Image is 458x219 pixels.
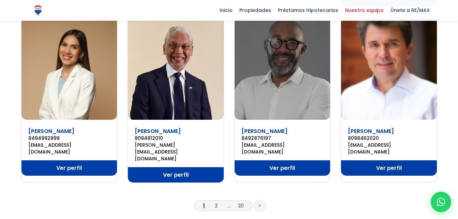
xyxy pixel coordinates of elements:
img: Angel Celestino [235,17,330,120]
a: Ver perfil [128,167,224,182]
a: [EMAIL_ADDRESS][DOMAIN_NAME] [28,142,110,155]
a: [PERSON_NAME] [241,127,287,135]
img: Andres Martinez [128,17,224,120]
a: 2 [215,202,218,209]
a: 1 [203,202,205,209]
a: 8094812010 [135,135,217,142]
img: Angel Cimentada [341,17,437,120]
a: 8098462020 [348,135,430,142]
a: ... [227,202,230,209]
a: 20 [238,202,244,209]
span: Únete a RE/MAX [387,5,433,15]
img: Logo de REMAX [32,4,44,16]
a: Ver perfil [235,160,330,176]
a: [EMAIL_ADDRESS][DOMAIN_NAME] [348,142,430,155]
span: Préstamos Hipotecarios [275,5,342,15]
a: [PERSON_NAME] [135,127,181,135]
a: [PERSON_NAME] [28,127,74,135]
span: Inicio [216,5,236,15]
a: [PERSON_NAME] [348,127,394,135]
a: [EMAIL_ADDRESS][DOMAIN_NAME] [241,142,324,155]
a: 8492876197 [241,135,324,142]
a: Ver perfil [341,160,437,176]
a: [PERSON_NAME][EMAIL_ADDRESS][DOMAIN_NAME] [135,142,217,162]
img: Andrea Chauca [21,17,117,120]
span: Nuestro equipo [342,5,387,15]
span: Propiedades [236,5,275,15]
a: Ver perfil [21,160,117,176]
a: 8494992899 [28,135,110,142]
